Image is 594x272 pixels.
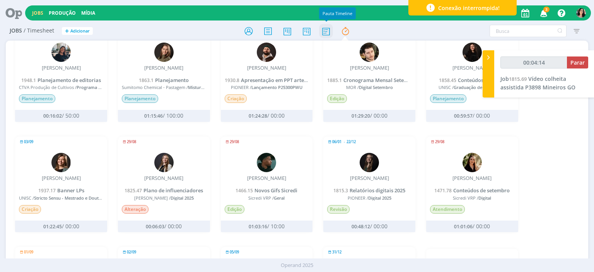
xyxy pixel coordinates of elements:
span: PIONEER / [225,85,309,90]
a: 1466.15Novos Gifs Sicredi [236,187,297,194]
a: 1825.47Plano de influenciadores [125,187,203,194]
span: 01:15:46 [144,113,163,119]
a: Jobs [32,10,43,16]
button: 3 [535,6,551,20]
span: Adicionar [70,29,90,34]
span: Sicredi VRP / [225,195,309,200]
span: 01:01:06 [454,223,473,230]
a: 1885.1Cronograma Mensal Setembro [327,77,417,84]
div: [PERSON_NAME] [247,65,286,71]
span: CTVA Produção de Cultivos / [19,85,103,90]
img: V [360,43,379,62]
a: 1863.1Planejamento [139,77,189,84]
span: Mistura tripla [188,84,215,90]
span: 29/08 [127,140,136,144]
span: MOR / [327,85,411,90]
a: 1471.78Conteúdos de setembro [434,187,510,194]
span: 1471.78 [434,187,452,194]
span: 1466.15 [236,187,253,194]
span: Vídeo colheita assistida P3898 Mineiros GO [500,75,575,91]
span: 22/12 [346,140,356,144]
div: [PERSON_NAME] [452,175,492,181]
button: Produção [46,10,78,16]
span: Parar [570,59,585,66]
span: Criação [225,94,247,103]
span: Criação [19,205,41,214]
div: [PERSON_NAME] [452,65,492,71]
span: Relatórios digitais 2025 [350,187,405,194]
img: T [576,8,586,18]
span: 31/12 [332,250,341,254]
div: [PERSON_NAME] [350,65,389,71]
img: D [257,43,276,62]
a: Produção [49,10,76,16]
span: Stricto Sensu - Mestrado e Doutorado 25/26 [34,195,123,201]
span: 01/09 [24,250,33,254]
span: / Timesheet [24,27,54,34]
span: 01:29:20 [352,113,370,119]
button: Jobs [30,10,46,16]
a: 1937.17Banner LPs [38,187,84,194]
span: 1930.8 [225,77,239,84]
span: Digital [478,195,491,201]
span: 1815.69 [509,75,527,82]
img: L [154,153,174,172]
span: Atendimento [430,205,465,214]
span: 00:16:02 [43,113,62,119]
span: UNISC / [430,85,514,90]
img: L [51,153,71,172]
a: Mídia [81,10,95,16]
span: 01:22:45 [43,223,62,230]
div: Pauta Timeline [319,7,356,19]
div: [PERSON_NAME] [247,175,286,181]
img: M [51,43,71,62]
div: / 00:00 [135,223,193,230]
img: K [257,153,276,172]
div: / 00:00 [32,223,90,230]
span: Sicredi VRP / [430,195,514,200]
button: +Adicionar [62,27,93,35]
span: Sumitomo Chemical - Pastagem / [122,85,206,90]
span: + [65,27,69,35]
span: Planejamento de editorias [38,77,101,84]
span: Conteúdos de setembro [453,187,510,194]
button: T [576,6,586,20]
img: J [154,43,174,62]
span: Edição [327,94,347,103]
span: PIONEER / [327,195,411,200]
span: 00:59:57 [454,113,473,119]
div: [PERSON_NAME] [350,175,389,181]
img: S [463,43,482,62]
span: Apresentação em PPT artes P25300PWU [241,77,336,84]
span: 1937.17 [38,187,56,194]
a: 1815.3Relatórios digitais 2025 [333,187,405,194]
img: N [360,153,379,172]
div: / 100:00 [135,113,193,119]
span: - [344,140,345,144]
span: [PERSON_NAME] / [122,195,206,200]
div: [PERSON_NAME] [42,65,81,71]
span: Planejamento [155,77,189,84]
span: Plano de influenciadores [143,187,203,194]
span: Planejamento [19,94,55,103]
span: 1863.1 [139,77,154,84]
span: Planejamento [430,94,466,103]
span: 1858.45 [439,77,456,84]
div: / 00:00 [341,113,398,119]
div: [PERSON_NAME] [42,175,81,181]
div: / 50:00 [32,113,90,119]
span: Digital 2025 [368,195,391,201]
a: 1948.1Planejamento de editorias [21,77,101,84]
span: 00:06:03 [146,223,164,230]
span: Graduação de Verão 2026 [454,84,506,90]
span: Programa Prospera [77,84,117,90]
div: / 10:00 [238,223,295,230]
span: Conexão interrompida! [438,4,500,12]
a: Job1815.69Vídeo colheita assistida P3898 Mineiros GO [500,75,575,91]
img: C [463,153,482,172]
span: 1815.3 [333,187,348,194]
span: 02/09 [127,250,136,254]
span: Digital Setembro [359,84,393,90]
span: 29/08 [230,140,239,144]
span: 06/01 [332,140,341,144]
